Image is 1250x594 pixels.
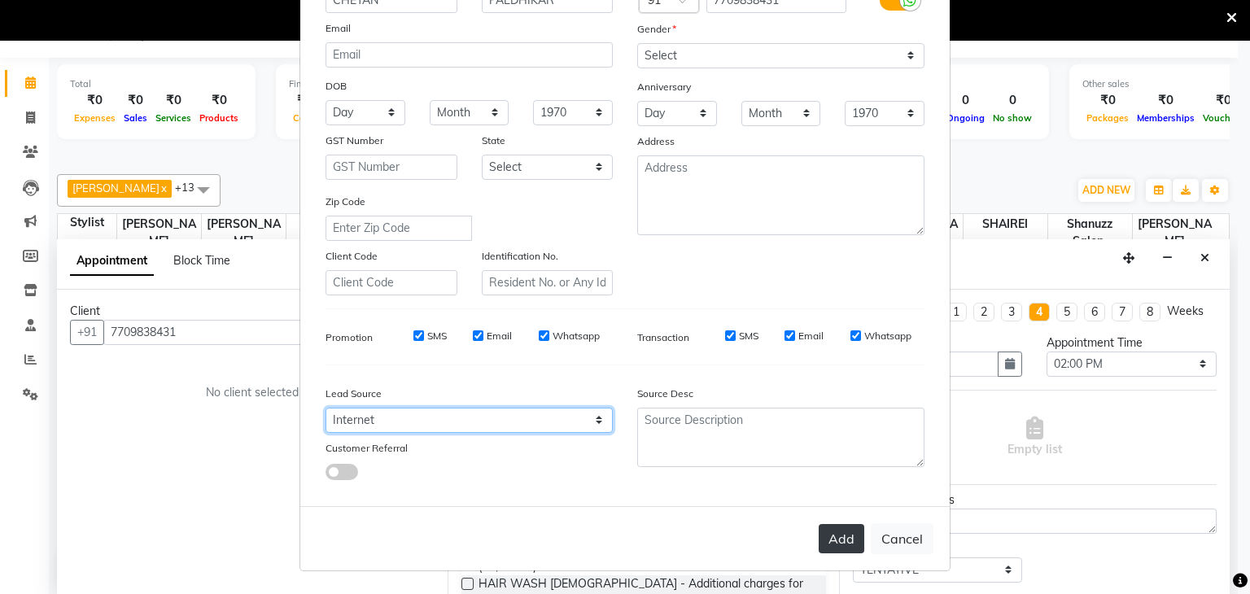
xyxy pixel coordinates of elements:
input: Email [326,42,613,68]
label: Source Desc [637,387,693,401]
label: Email [326,21,351,36]
label: DOB [326,79,347,94]
label: Email [798,329,824,343]
input: GST Number [326,155,457,180]
label: Whatsapp [864,329,911,343]
label: Lead Source [326,387,382,401]
label: State [482,133,505,148]
label: Promotion [326,330,373,345]
label: Anniversary [637,80,691,94]
label: Transaction [637,330,689,345]
label: Gender [637,22,676,37]
button: Cancel [871,523,933,554]
label: GST Number [326,133,383,148]
label: Customer Referral [326,441,408,456]
label: Client Code [326,249,378,264]
label: Address [637,134,675,149]
button: Add [819,524,864,553]
label: Whatsapp [553,329,600,343]
input: Enter Zip Code [326,216,472,241]
input: Resident No. or Any Id [482,270,614,295]
label: SMS [427,329,447,343]
label: Identification No. [482,249,558,264]
label: Email [487,329,512,343]
label: Zip Code [326,194,365,209]
input: Client Code [326,270,457,295]
label: SMS [739,329,758,343]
